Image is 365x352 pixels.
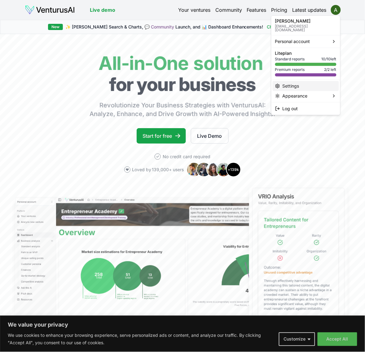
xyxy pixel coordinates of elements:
a: Settings [273,81,339,91]
span: 2 / 2 left [324,67,336,72]
span: Log out [283,106,298,112]
span: 10 / 10 left [322,57,336,62]
p: [PERSON_NAME] [275,19,336,23]
span: Standard reports [275,57,305,62]
p: [EMAIL_ADDRESS][DOMAIN_NAME] [275,24,336,32]
span: Personal account [275,38,310,45]
span: Appearance [283,93,308,99]
span: Premium reports [275,67,305,72]
p: Lite plan [275,51,336,55]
